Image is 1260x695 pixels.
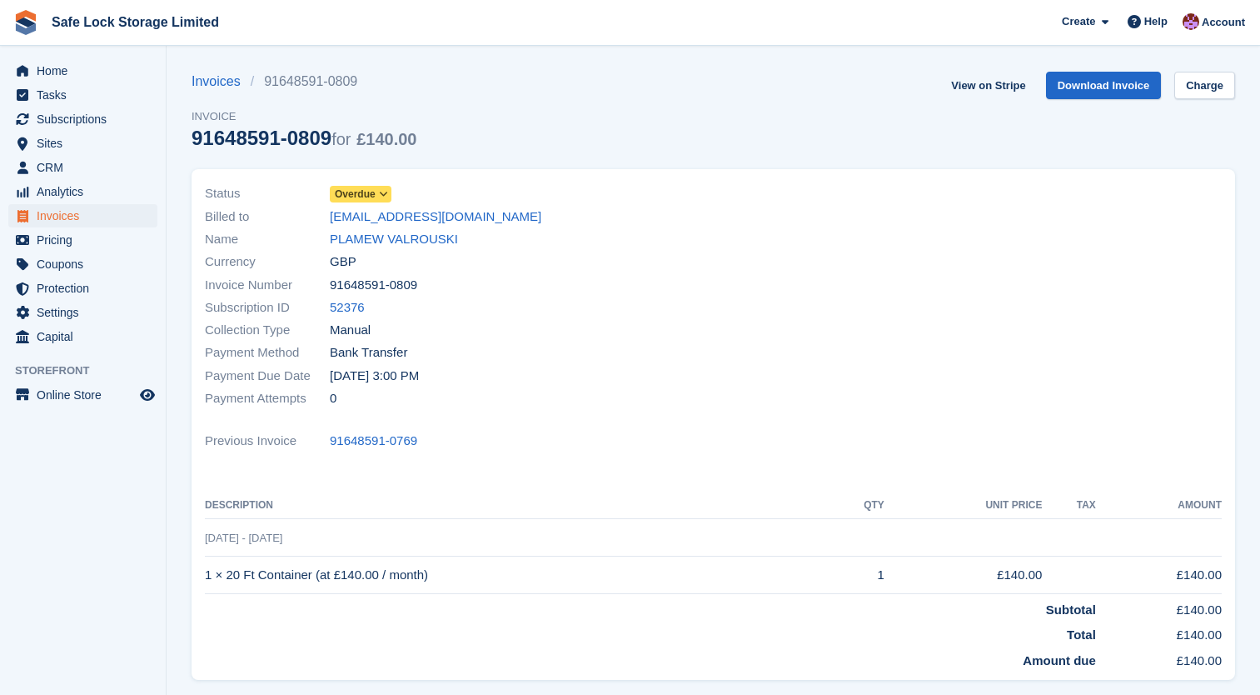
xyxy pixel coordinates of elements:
[8,204,157,227] a: menu
[8,59,157,82] a: menu
[137,385,157,405] a: Preview store
[205,557,827,594] td: 1 × 20 Ft Container (at £140.00 / month)
[1096,492,1222,519] th: Amount
[192,72,251,92] a: Invoices
[37,204,137,227] span: Invoices
[205,276,330,295] span: Invoice Number
[884,557,1043,594] td: £140.00
[205,389,330,408] span: Payment Attempts
[330,276,417,295] span: 91648591-0809
[192,108,416,125] span: Invoice
[37,383,137,407] span: Online Store
[330,207,541,227] a: [EMAIL_ADDRESS][DOMAIN_NAME]
[330,230,458,249] a: PLAMEW VALROUSKI
[37,180,137,203] span: Analytics
[205,432,330,451] span: Previous Invoice
[37,252,137,276] span: Coupons
[8,325,157,348] a: menu
[37,156,137,179] span: CRM
[356,130,416,148] span: £140.00
[8,107,157,131] a: menu
[37,325,137,348] span: Capital
[330,367,419,386] time: 2025-08-08 14:00:07 UTC
[944,72,1032,99] a: View on Stripe
[205,230,330,249] span: Name
[205,298,330,317] span: Subscription ID
[827,492,884,519] th: QTY
[8,83,157,107] a: menu
[1144,13,1168,30] span: Help
[205,207,330,227] span: Billed to
[45,8,226,36] a: Safe Lock Storage Limited
[15,362,166,379] span: Storefront
[335,187,376,202] span: Overdue
[1174,72,1235,99] a: Charge
[205,343,330,362] span: Payment Method
[330,432,417,451] a: 91648591-0769
[8,228,157,252] a: menu
[1096,593,1222,619] td: £140.00
[192,127,416,149] div: 91648591-0809
[1096,645,1222,671] td: £140.00
[330,343,407,362] span: Bank Transfer
[37,132,137,155] span: Sites
[8,277,157,300] a: menu
[37,83,137,107] span: Tasks
[205,492,827,519] th: Description
[1067,627,1096,642] strong: Total
[1096,619,1222,645] td: £140.00
[331,130,351,148] span: for
[1096,557,1222,594] td: £140.00
[330,321,371,340] span: Manual
[884,492,1043,519] th: Unit Price
[1202,14,1245,31] span: Account
[1023,653,1096,667] strong: Amount due
[37,228,137,252] span: Pricing
[1046,602,1096,617] strong: Subtotal
[8,252,157,276] a: menu
[37,301,137,324] span: Settings
[330,298,365,317] a: 52376
[8,132,157,155] a: menu
[330,389,336,408] span: 0
[205,184,330,203] span: Status
[330,252,356,272] span: GBP
[330,184,391,203] a: Overdue
[1046,72,1162,99] a: Download Invoice
[205,321,330,340] span: Collection Type
[1042,492,1095,519] th: Tax
[205,252,330,272] span: Currency
[8,383,157,407] a: menu
[192,72,416,92] nav: breadcrumbs
[37,277,137,300] span: Protection
[13,10,38,35] img: stora-icon-8386f47178a22dfd0bd8f6a31ec36ba5ce8667c1dd55bd0f319d3a0aa187defe.svg
[827,557,884,594] td: 1
[8,180,157,203] a: menu
[205,367,330,386] span: Payment Due Date
[8,156,157,179] a: menu
[8,301,157,324] a: menu
[37,59,137,82] span: Home
[205,532,282,544] span: [DATE] - [DATE]
[37,107,137,131] span: Subscriptions
[1062,13,1095,30] span: Create
[1183,13,1199,30] img: Toni Ebong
